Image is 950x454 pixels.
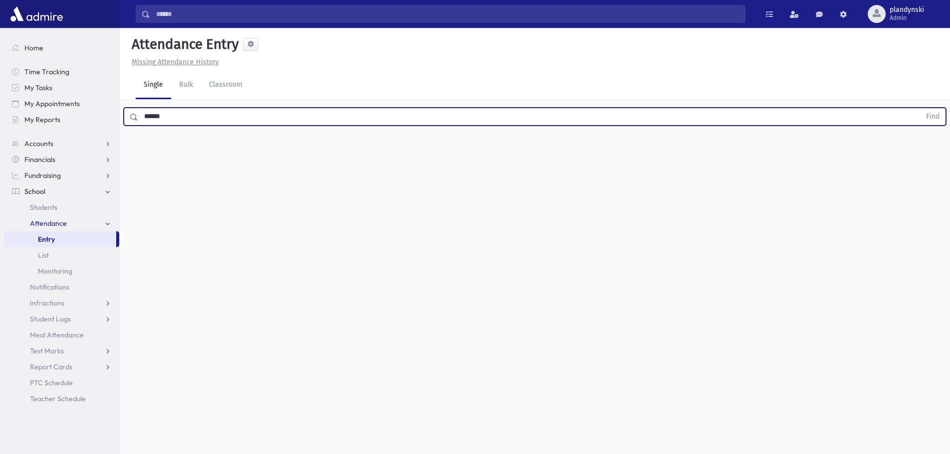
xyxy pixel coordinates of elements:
a: My Tasks [4,80,119,96]
span: PTC Schedule [30,378,73,387]
span: Financials [24,155,55,164]
span: Home [24,43,43,52]
a: Monitoring [4,263,119,279]
a: List [4,247,119,263]
span: Teacher Schedule [30,394,86,403]
a: Attendance [4,215,119,231]
a: Home [4,40,119,56]
span: My Tasks [24,83,52,92]
span: Students [30,203,57,212]
span: Monitoring [38,267,72,276]
span: Attendance [30,219,67,228]
a: Notifications [4,279,119,295]
a: My Appointments [4,96,119,112]
span: My Reports [24,115,60,124]
span: School [24,187,45,196]
u: Missing Attendance History [132,58,219,66]
a: Accounts [4,136,119,151]
a: PTC Schedule [4,375,119,391]
a: Time Tracking [4,64,119,80]
a: Single [136,71,171,99]
a: My Reports [4,112,119,128]
span: Entry [38,235,55,244]
a: Student Logs [4,311,119,327]
a: Teacher Schedule [4,391,119,407]
img: AdmirePro [8,4,65,24]
a: School [4,183,119,199]
span: Test Marks [30,346,64,355]
span: plandynski [890,6,924,14]
a: Report Cards [4,359,119,375]
a: Infractions [4,295,119,311]
a: Students [4,199,119,215]
span: Accounts [24,139,53,148]
span: Fundraising [24,171,61,180]
input: Search [150,5,745,23]
span: Meal Attendance [30,330,84,339]
a: Missing Attendance History [128,58,219,66]
span: Admin [890,14,924,22]
span: Student Logs [30,314,71,323]
span: Time Tracking [24,67,69,76]
span: Infractions [30,299,64,307]
a: Meal Attendance [4,327,119,343]
span: Report Cards [30,362,72,371]
a: Financials [4,151,119,167]
span: List [38,251,49,260]
a: Test Marks [4,343,119,359]
a: Fundraising [4,167,119,183]
a: Classroom [201,71,250,99]
a: Entry [4,231,116,247]
button: Find [920,108,946,125]
span: Notifications [30,283,69,292]
span: My Appointments [24,99,80,108]
h5: Attendance Entry [128,36,239,53]
a: Bulk [171,71,201,99]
